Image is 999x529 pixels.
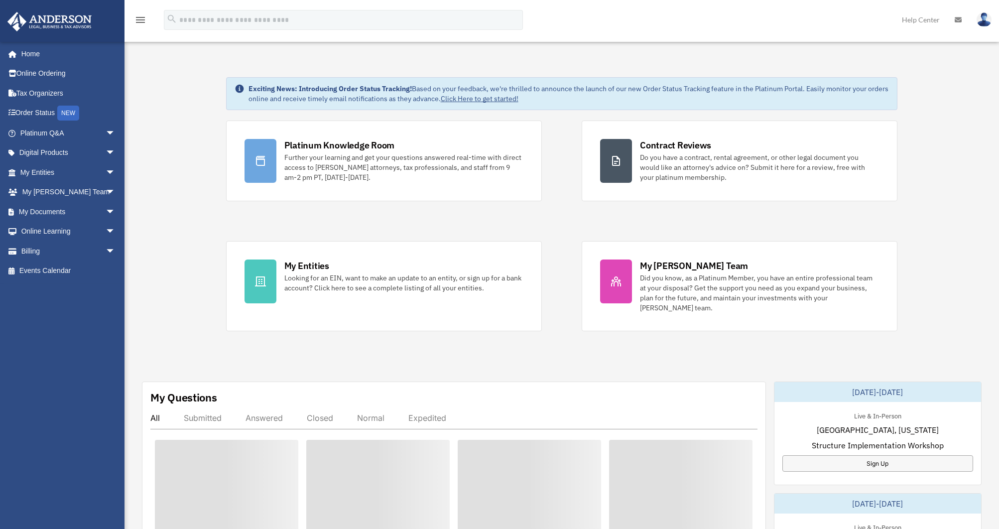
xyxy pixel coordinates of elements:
span: Structure Implementation Workshop [812,439,944,451]
div: Looking for an EIN, want to make an update to an entity, or sign up for a bank account? Click her... [284,273,523,293]
a: Home [7,44,125,64]
a: My Entitiesarrow_drop_down [7,162,130,182]
div: Normal [357,413,384,423]
a: My [PERSON_NAME] Teamarrow_drop_down [7,182,130,202]
div: [DATE]-[DATE] [774,382,982,402]
div: Further your learning and get your questions answered real-time with direct access to [PERSON_NAM... [284,152,523,182]
i: menu [134,14,146,26]
span: arrow_drop_down [106,143,125,163]
div: Submitted [184,413,222,423]
a: Events Calendar [7,261,130,281]
img: Anderson Advisors Platinum Portal [4,12,95,31]
div: Answered [246,413,283,423]
div: Did you know, as a Platinum Member, you have an entire professional team at your disposal? Get th... [640,273,879,313]
a: Billingarrow_drop_down [7,241,130,261]
a: My Entities Looking for an EIN, want to make an update to an entity, or sign up for a bank accoun... [226,241,542,331]
a: Tax Organizers [7,83,130,103]
a: Contract Reviews Do you have a contract, rental agreement, or other legal document you would like... [582,121,897,201]
div: My Entities [284,260,329,272]
span: [GEOGRAPHIC_DATA], [US_STATE] [817,424,939,436]
div: Contract Reviews [640,139,711,151]
a: Order StatusNEW [7,103,130,124]
strong: Exciting News: Introducing Order Status Tracking! [249,84,412,93]
a: menu [134,17,146,26]
i: search [166,13,177,24]
span: arrow_drop_down [106,241,125,262]
img: User Pic [977,12,992,27]
a: Platinum Knowledge Room Further your learning and get your questions answered real-time with dire... [226,121,542,201]
div: Platinum Knowledge Room [284,139,395,151]
span: arrow_drop_down [106,182,125,203]
div: My Questions [150,390,217,405]
div: Closed [307,413,333,423]
div: [DATE]-[DATE] [774,494,982,514]
div: NEW [57,106,79,121]
a: Online Learningarrow_drop_down [7,222,130,242]
div: Based on your feedback, we're thrilled to announce the launch of our new Order Status Tracking fe... [249,84,889,104]
a: My Documentsarrow_drop_down [7,202,130,222]
span: arrow_drop_down [106,202,125,222]
div: Live & In-Person [846,410,909,420]
span: arrow_drop_down [106,222,125,242]
a: My [PERSON_NAME] Team Did you know, as a Platinum Member, you have an entire professional team at... [582,241,897,331]
a: Click Here to get started! [441,94,518,103]
span: arrow_drop_down [106,123,125,143]
div: All [150,413,160,423]
div: Expedited [408,413,446,423]
div: Do you have a contract, rental agreement, or other legal document you would like an attorney's ad... [640,152,879,182]
div: My [PERSON_NAME] Team [640,260,748,272]
a: Platinum Q&Aarrow_drop_down [7,123,130,143]
span: arrow_drop_down [106,162,125,183]
a: Sign Up [782,455,974,472]
a: Digital Productsarrow_drop_down [7,143,130,163]
a: Online Ordering [7,64,130,84]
